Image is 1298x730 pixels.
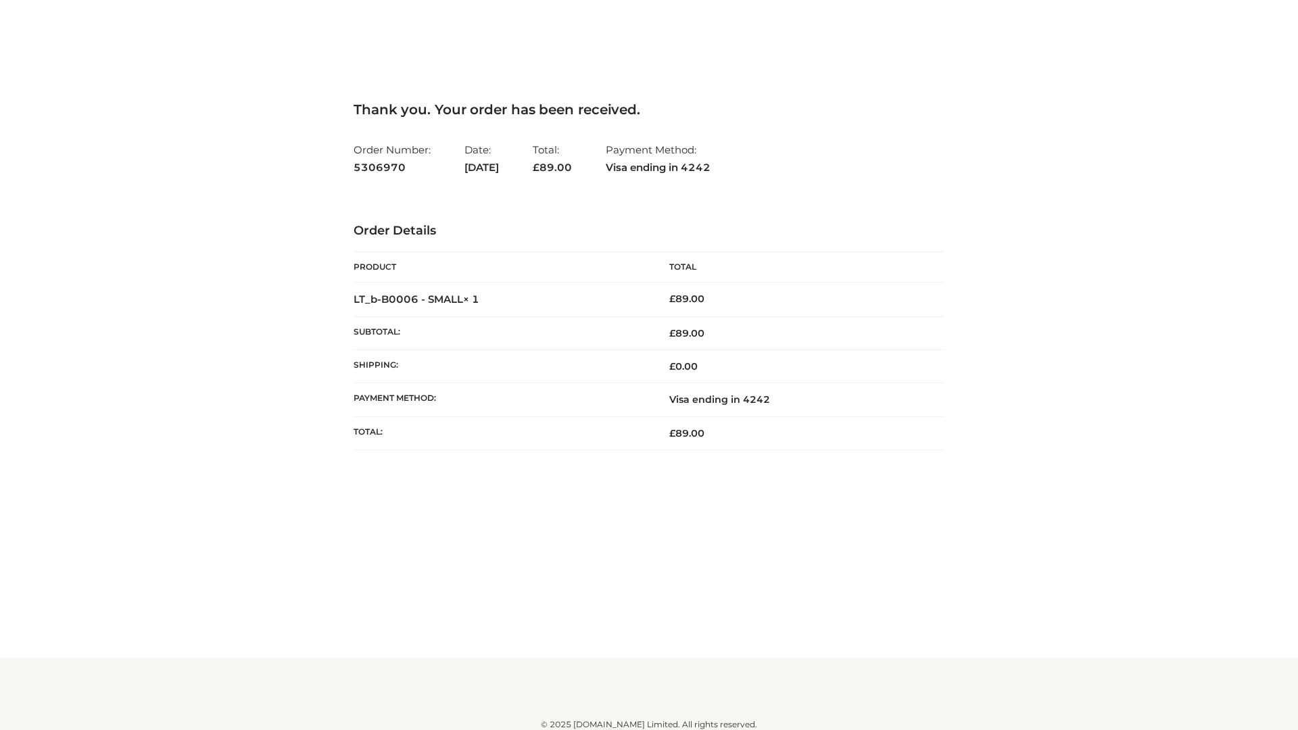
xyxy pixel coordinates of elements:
th: Subtotal: [354,316,649,349]
li: Total: [533,138,572,179]
th: Shipping: [354,350,649,383]
li: Date: [464,138,499,179]
li: Order Number: [354,138,431,179]
bdi: 89.00 [669,293,704,305]
span: £ [669,293,675,305]
h3: Thank you. Your order has been received. [354,101,944,118]
span: 89.00 [669,327,704,339]
th: Total: [354,416,649,449]
span: £ [533,161,539,174]
span: £ [669,360,675,372]
th: Payment method: [354,383,649,416]
strong: 5306970 [354,159,431,176]
span: 89.00 [669,427,704,439]
strong: LT_b-B0006 - SMALL [354,293,479,306]
h3: Order Details [354,224,944,239]
span: £ [669,327,675,339]
span: £ [669,427,675,439]
th: Total [649,252,944,283]
strong: × 1 [463,293,479,306]
td: Visa ending in 4242 [649,383,944,416]
th: Product [354,252,649,283]
bdi: 0.00 [669,360,698,372]
li: Payment Method: [606,138,711,179]
strong: [DATE] [464,159,499,176]
strong: Visa ending in 4242 [606,159,711,176]
span: 89.00 [533,161,572,174]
